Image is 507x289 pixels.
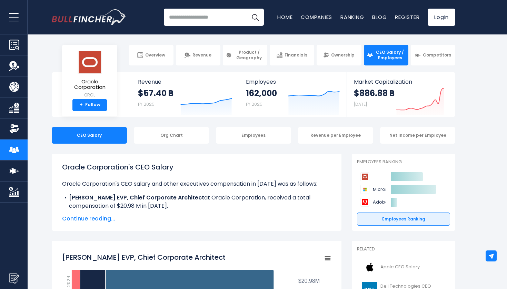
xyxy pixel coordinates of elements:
[216,127,291,144] div: Employees
[285,52,307,58] span: Financials
[372,13,387,21] a: Blog
[192,52,211,58] span: Revenue
[298,278,320,284] tspan: $20.98M
[347,72,455,117] a: Market Capitalization $886.88 B [DATE]
[395,13,419,21] a: Register
[270,45,314,65] a: Financials
[247,9,264,26] button: Search
[411,45,455,65] a: Competitors
[354,88,395,99] strong: $886.88 B
[354,79,448,85] span: Market Capitalization
[223,45,267,65] a: Product / Geography
[357,213,450,226] a: Employees Ranking
[277,13,292,21] a: Home
[361,259,378,275] img: AAPL logo
[301,13,332,21] a: Companies
[373,199,407,206] span: Adobe
[69,194,204,202] b: [PERSON_NAME] EVP, Chief Corporate Architect
[52,9,126,25] a: Go to homepage
[52,127,127,144] div: CEO Salary
[79,102,83,108] strong: +
[317,45,361,65] a: Ownership
[357,159,450,165] p: Employees Ranking
[380,264,420,270] span: Apple CEO Salary
[360,185,369,194] img: Microsoft Corporation competitors logo
[145,52,165,58] span: Overview
[9,124,19,134] img: Ownership
[138,79,232,85] span: Revenue
[298,127,373,144] div: Revenue per Employee
[129,45,173,65] a: Overview
[246,79,339,85] span: Employees
[52,9,126,25] img: Bullfincher logo
[357,258,450,277] a: Apple CEO Salary
[68,92,112,98] small: ORCL
[62,194,331,210] li: at Oracle Corporation, received a total compensation of $20.98 M in [DATE].
[67,50,112,99] a: Oracle Corporation ORCL
[239,72,346,117] a: Employees 162,000 FY 2025
[62,180,331,188] p: Oracle Corporation's CEO salary and other executives compensation in [DATE] was as follows:
[423,52,451,58] span: Competitors
[62,162,331,172] h1: Oracle Corporation's CEO Salary
[360,185,386,194] a: Microsoft Corporation
[176,45,220,65] a: Revenue
[428,9,455,26] a: Login
[131,72,239,117] a: Revenue $57.40 B FY 2025
[65,276,72,287] text: 2024
[62,252,226,262] tspan: [PERSON_NAME] EVP, Chief Corporate Architect
[354,101,367,107] small: [DATE]
[138,101,155,107] small: FY 2025
[373,186,407,193] span: Microsoft Corporation
[62,215,331,223] span: Continue reading...
[380,127,455,144] div: Net Income per Employee
[360,172,369,181] img: Oracle Corporation competitors logo
[340,13,364,21] a: Ranking
[134,127,209,144] div: Org Chart
[68,79,112,90] span: Oracle Corporation
[360,198,369,207] img: Adobe competitors logo
[246,101,262,107] small: FY 2025
[234,50,264,60] span: Product / Geography
[360,198,386,207] a: Adobe
[357,246,450,252] p: Related
[72,99,107,111] a: +Follow
[138,88,173,99] strong: $57.40 B
[364,45,408,65] a: CEO Salary / Employees
[331,52,355,58] span: Ownership
[246,88,277,99] strong: 162,000
[375,50,405,60] span: CEO Salary / Employees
